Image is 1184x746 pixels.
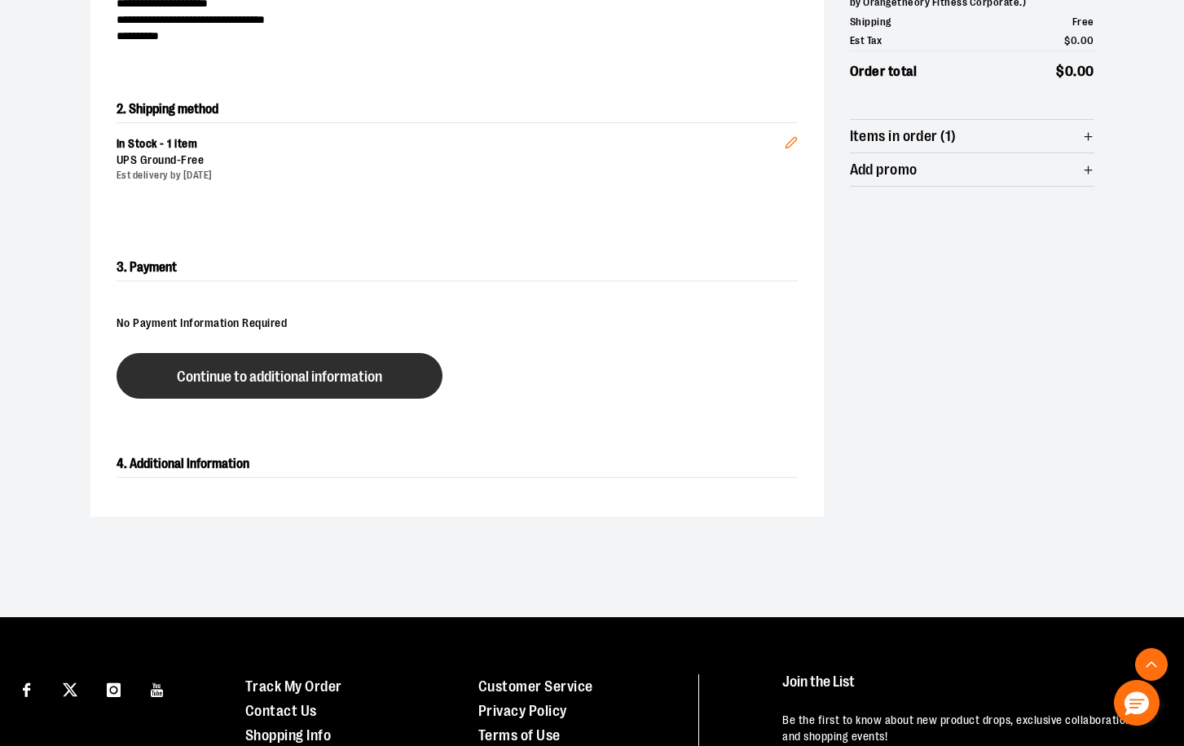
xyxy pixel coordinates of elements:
a: Customer Service [478,678,593,695]
a: Contact Us [245,703,317,719]
span: 00 [1077,64,1094,79]
img: Twitter [63,682,77,697]
p: Be the first to know about new product drops, exclusive collaborations, and shopping events! [782,713,1152,745]
span: Shipping [850,14,891,30]
button: Back To Top [1135,648,1168,681]
h4: Join the List [782,674,1152,704]
div: UPS Ground - [117,152,785,169]
a: Visit our Instagram page [99,674,128,703]
div: Est delivery by [DATE] [117,169,785,183]
a: Privacy Policy [478,703,567,719]
span: Free [181,153,204,166]
a: Visit our Youtube page [143,674,172,703]
a: Terms of Use [478,727,561,744]
span: Continue to additional information [177,369,382,385]
span: 00 [1081,34,1094,46]
a: Shopping Info [245,727,332,744]
div: In Stock - 1 item [117,136,785,152]
span: Add promo [850,162,918,178]
span: $ [1064,34,1071,46]
h2: 3. Payment [117,254,798,281]
div: No Payment Information Required [117,307,798,340]
span: Order total [850,61,918,82]
button: Add promo [850,153,1094,186]
a: Track My Order [245,678,342,695]
span: . [1073,64,1077,79]
button: Continue to additional information [117,353,442,399]
h2: 4. Additional Information [117,451,798,478]
span: $ [1056,64,1065,79]
h2: 2. Shipping method [117,96,798,122]
button: Hello, have a question? Let’s chat. [1114,680,1160,726]
a: Visit our Facebook page [12,674,41,703]
button: Edit [772,110,811,167]
span: 0 [1071,34,1078,46]
span: 0 [1065,64,1074,79]
span: Free [1072,15,1094,28]
span: Est Tax [850,33,882,49]
a: Visit our X page [56,674,85,703]
button: Items in order (1) [850,120,1094,152]
span: . [1077,34,1081,46]
span: Items in order (1) [850,129,957,144]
